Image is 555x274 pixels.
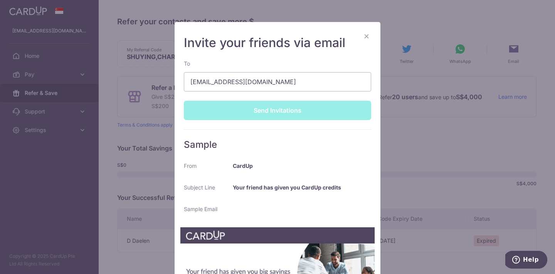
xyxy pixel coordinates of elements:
h4: Invite your friends via email [184,35,371,51]
input: E.g. john@example.com,mary@example.com [184,72,371,91]
b: CardUp [233,162,253,169]
span: Help [18,5,34,12]
label: Subject Line [184,184,215,191]
label: From [184,162,197,170]
label: Sample Email [184,205,217,213]
iframe: Opens a widget where you can find more information [505,251,547,270]
label: To [184,60,190,68]
h5: Sample [184,139,371,151]
b: Your friend has given you CardUp credits [233,184,341,191]
button: × [362,31,371,41]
